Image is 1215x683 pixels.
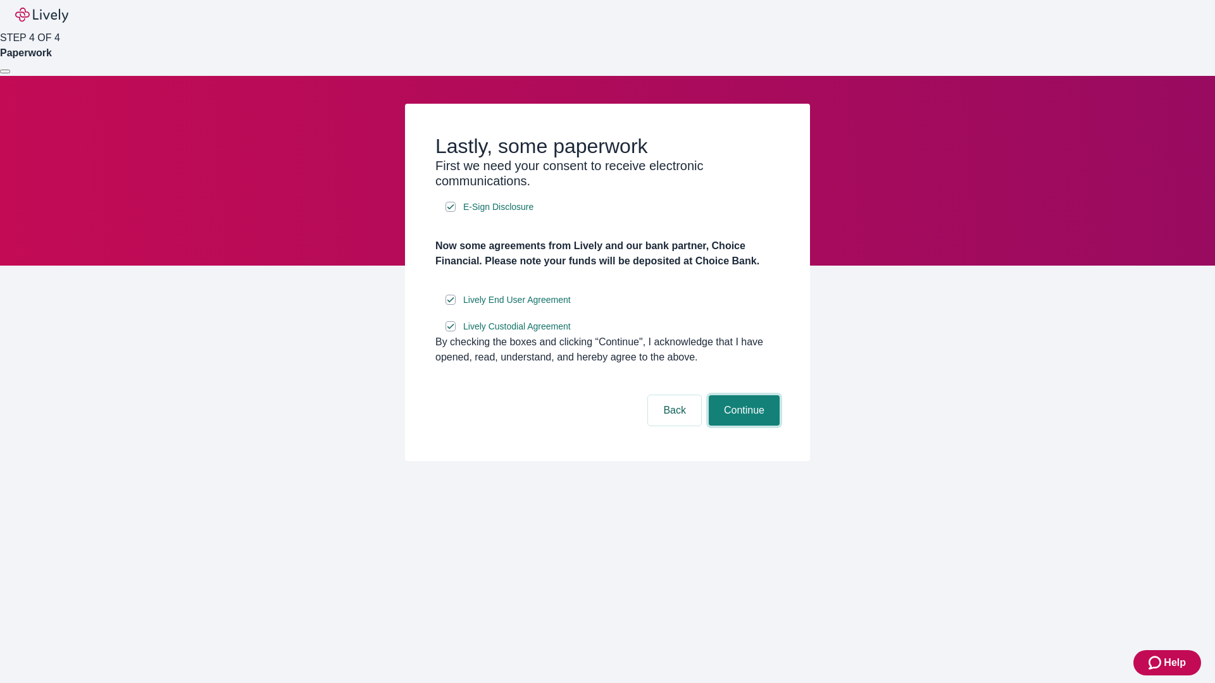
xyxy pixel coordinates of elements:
a: e-sign disclosure document [461,292,573,308]
div: By checking the boxes and clicking “Continue", I acknowledge that I have opened, read, understand... [435,335,780,365]
button: Back [648,395,701,426]
span: Lively End User Agreement [463,293,571,307]
svg: Zendesk support icon [1149,655,1164,670]
button: Continue [709,395,780,426]
a: e-sign disclosure document [461,199,536,215]
span: E-Sign Disclosure [463,200,533,214]
a: e-sign disclosure document [461,319,573,335]
h4: Now some agreements from Lively and our bank partner, Choice Financial. Please note your funds wi... [435,238,780,269]
button: Zendesk support iconHelp [1133,650,1201,675]
img: Lively [15,8,68,23]
span: Lively Custodial Agreement [463,320,571,333]
h3: First we need your consent to receive electronic communications. [435,158,780,188]
span: Help [1164,655,1186,670]
h2: Lastly, some paperwork [435,134,780,158]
